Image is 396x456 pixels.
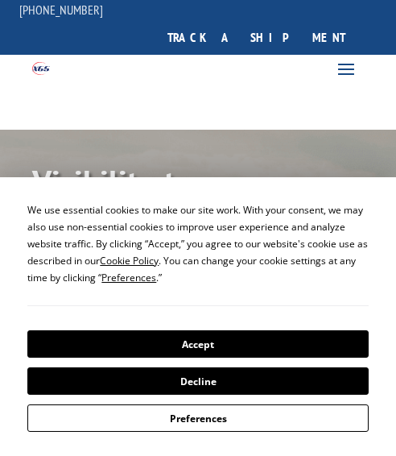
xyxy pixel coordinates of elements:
button: Accept [27,330,368,358]
span: Preferences [101,271,156,284]
button: Decline [27,367,368,395]
span: Cookie Policy [100,254,159,267]
a: [PHONE_NUMBER] [19,2,103,18]
button: Preferences [27,404,368,432]
b: Visibility, transparency, and control for your entire supply chain. [32,160,344,280]
a: track a shipment [155,20,357,55]
div: We use essential cookies to make our site work. With your consent, we may also use non-essential ... [27,201,368,286]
